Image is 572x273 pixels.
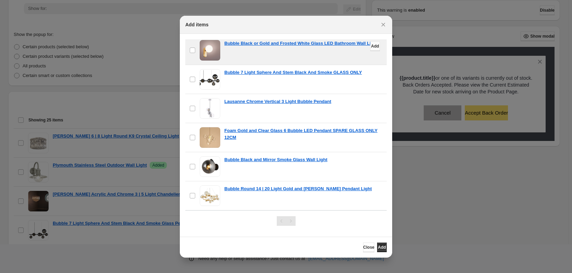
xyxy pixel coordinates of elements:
[224,69,362,76] a: Bubble 7 Light Sphere And Stem Black And Smoke GLASS ONLY
[363,243,374,252] button: Close
[200,156,220,177] img: Bubble Black and Mirror Smoke Glass Wall Light
[200,98,220,119] img: Lausanne Chrome Vertical 3 Light Bubble Pendant
[378,20,388,29] button: Close
[277,216,296,226] nav: Pagination
[200,69,220,90] img: Bubble 7 Light Sphere And Stem Black And Smoke GLASS ONLY
[224,156,327,163] a: Bubble Black and Mirror Smoke Glass Wall Light
[371,43,379,49] span: Add
[224,127,383,141] a: Foam Gold and Clear Glass 6 Bubble LED Pendant SPARE GLASS ONLY 12CM
[224,98,331,105] a: Lausanne Chrome Vertical 3 Light Bubble Pendant
[185,21,209,28] h2: Add items
[377,243,387,252] button: Add
[200,185,220,206] img: Bubble Round 14 | 20 Light Gold and Amber Glass Pendant Light
[224,185,372,192] a: Bubble Round 14 | 20 Light Gold and [PERSON_NAME] Pendant Light
[224,40,378,47] a: Bubble Black or Gold and Frosted White Glass LED Bathroom Wall Light
[378,245,386,250] span: Add
[200,40,220,61] img: Bubble Black or Gold and Frosted White Glass LED Bathroom Wall Light
[370,41,380,51] button: Add
[200,127,220,148] img: Foam Gold and Clear Glass 6 Bubble LED Pendant SPARE GLASS ONLY 12CM
[363,245,374,250] span: Close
